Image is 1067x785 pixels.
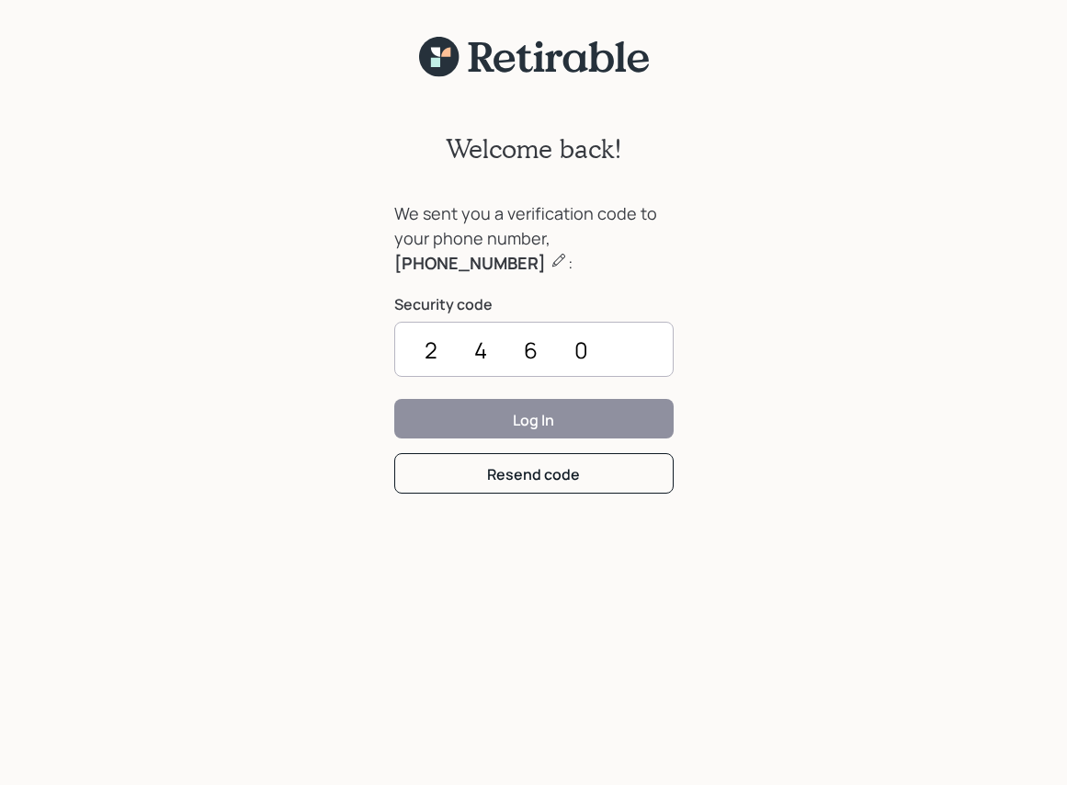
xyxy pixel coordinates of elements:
[394,399,674,438] button: Log In
[394,453,674,493] button: Resend code
[394,252,546,274] b: [PHONE_NUMBER]
[446,133,622,165] h2: Welcome back!
[394,294,674,314] label: Security code
[513,410,554,430] div: Log In
[394,201,674,276] div: We sent you a verification code to your phone number, :
[487,464,580,484] div: Resend code
[394,322,674,377] input: ••••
